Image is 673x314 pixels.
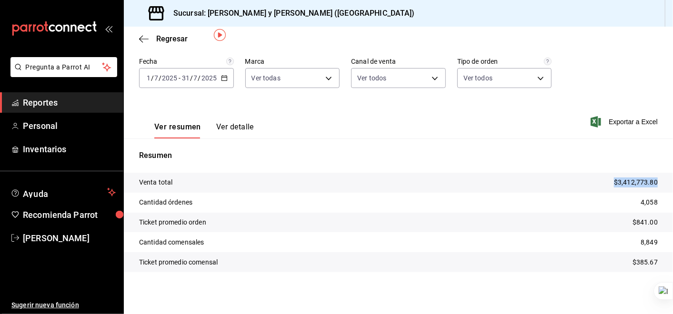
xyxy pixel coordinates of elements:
p: Cantidad órdenes [139,197,192,207]
span: Inventarios [23,143,116,156]
img: Tooltip marker [214,29,226,41]
p: Venta total [139,177,172,187]
p: Ticket promedio comensal [139,257,218,267]
span: Ver todos [463,73,492,83]
svg: Todas las órdenes contabilizan 1 comensal a excepción de órdenes de mesa con comensales obligator... [544,58,552,65]
input: -- [193,74,198,82]
span: Regresar [156,34,188,43]
p: $3,412,773.80 [614,177,658,187]
span: Ver todas [251,73,281,83]
span: / [151,74,154,82]
p: $841.00 [633,217,658,227]
input: ---- [201,74,217,82]
button: open_drawer_menu [105,25,112,32]
span: / [198,74,201,82]
input: ---- [161,74,178,82]
label: Tipo de orden [457,59,552,65]
span: [PERSON_NAME] [23,232,116,245]
p: Ticket promedio orden [139,217,206,227]
input: -- [154,74,159,82]
p: Cantidad comensales [139,237,204,247]
span: Ayuda [23,186,103,198]
p: 4,058 [641,197,658,207]
button: Ver detalle [216,122,254,138]
span: Personal [23,119,116,132]
span: Ver todos [357,73,386,83]
button: Regresar [139,34,188,43]
label: Canal de venta [351,59,446,65]
span: / [159,74,161,82]
span: - [179,74,181,82]
input: -- [146,74,151,82]
label: Marca [245,59,340,65]
label: Fecha [139,59,234,65]
span: / [190,74,193,82]
p: Resumen [139,150,658,161]
div: navigation tabs [154,122,254,138]
p: 8,849 [641,237,658,247]
a: Pregunta a Parrot AI [7,69,117,79]
input: -- [181,74,190,82]
span: Reportes [23,96,116,109]
h3: Sucursal: [PERSON_NAME] y [PERSON_NAME] ([GEOGRAPHIC_DATA]) [166,8,415,19]
span: Pregunta a Parrot AI [26,62,102,72]
span: Recomienda Parrot [23,208,116,221]
button: Ver resumen [154,122,201,138]
button: Exportar a Excel [593,116,658,128]
p: $385.67 [633,257,658,267]
span: Sugerir nueva función [11,300,116,310]
button: Pregunta a Parrot AI [10,57,117,77]
svg: Información delimitada a máximo 62 días. [226,58,234,65]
